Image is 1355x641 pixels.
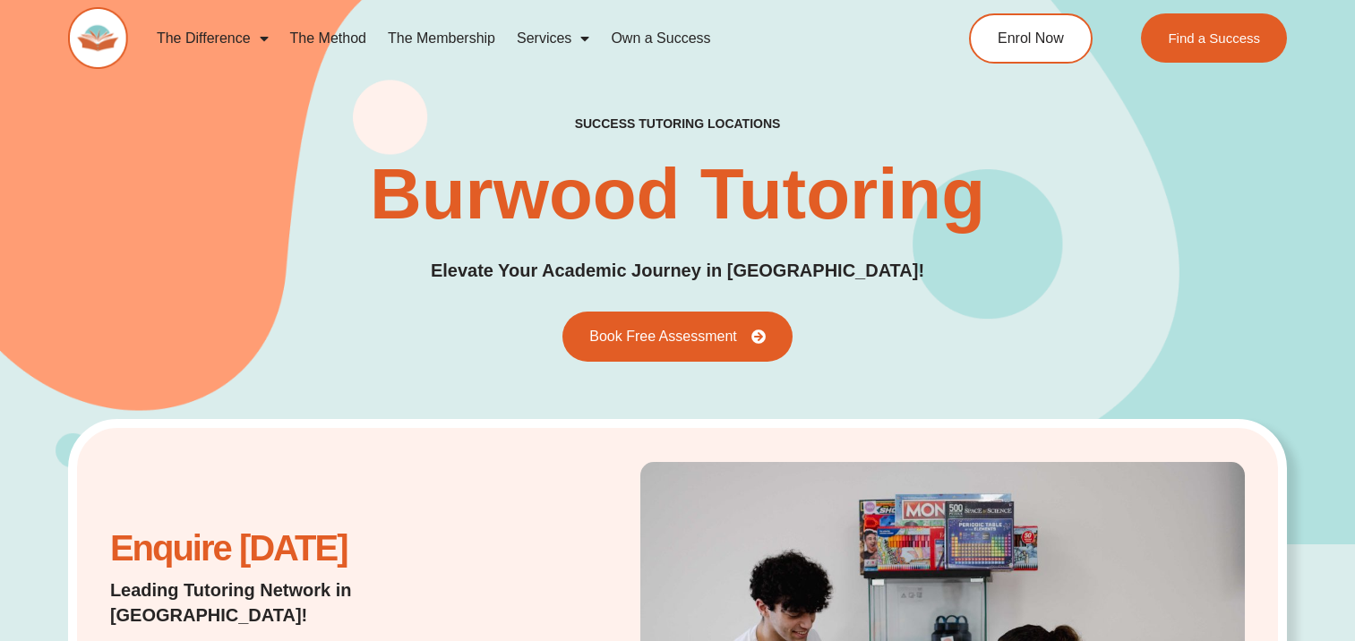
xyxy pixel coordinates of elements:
[998,31,1064,46] span: Enrol Now
[562,312,793,362] a: Book Free Assessment
[506,18,600,59] a: Services
[589,329,737,344] span: Book Free Assessment
[110,577,518,628] p: Leading Tutoring Network in [GEOGRAPHIC_DATA]!
[1142,13,1288,63] a: Find a Success
[575,115,781,132] h2: success tutoring locations
[600,18,721,59] a: Own a Success
[370,158,985,230] h1: Burwood Tutoring
[431,257,924,285] p: Elevate Your Academic Journey in [GEOGRAPHIC_DATA]!
[146,18,899,59] nav: Menu
[1169,31,1261,45] span: Find a Success
[377,18,506,59] a: The Membership
[146,18,279,59] a: The Difference
[279,18,377,59] a: The Method
[110,537,518,560] h2: Enquire [DATE]
[969,13,1093,64] a: Enrol Now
